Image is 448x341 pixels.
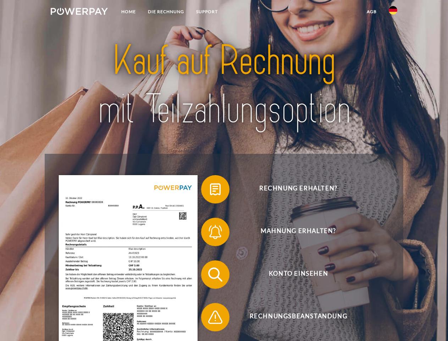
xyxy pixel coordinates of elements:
img: title-powerpay_de.svg [68,34,380,136]
a: DIE RECHNUNG [142,5,190,18]
button: Rechnung erhalten? [201,175,386,204]
img: qb_bill.svg [206,180,224,198]
img: qb_bell.svg [206,223,224,241]
a: Home [115,5,142,18]
button: Rechnungsbeanstandung [201,303,386,331]
span: Rechnung erhalten? [211,175,385,204]
img: de [389,6,397,15]
button: Konto einsehen [201,260,386,289]
img: qb_search.svg [206,266,224,283]
img: logo-powerpay-white.svg [51,8,108,15]
span: Rechnungsbeanstandung [211,303,385,331]
button: Mahnung erhalten? [201,218,386,246]
span: Konto einsehen [211,260,385,289]
span: Mahnung erhalten? [211,218,385,246]
a: SUPPORT [190,5,224,18]
a: agb [361,5,383,18]
img: qb_warning.svg [206,308,224,326]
